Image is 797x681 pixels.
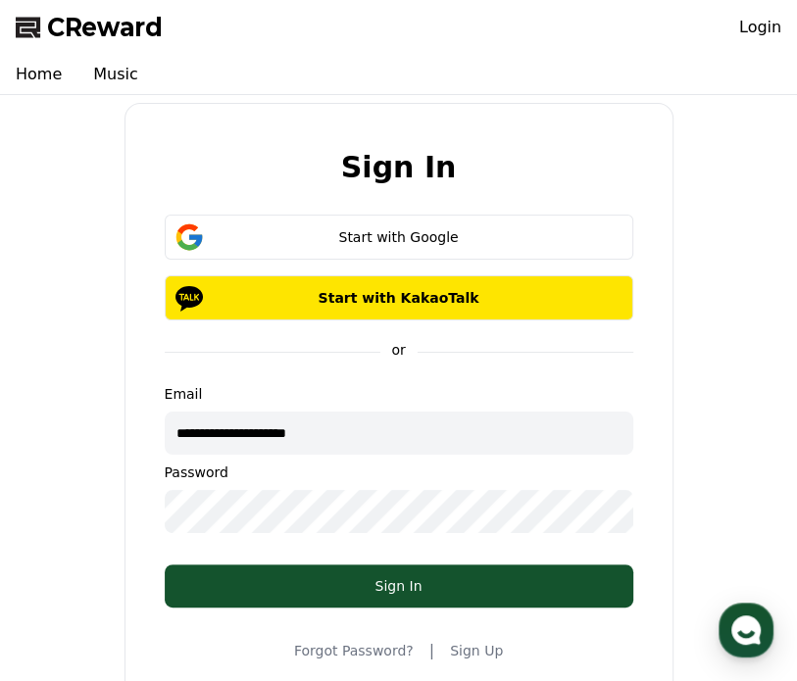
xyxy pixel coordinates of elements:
a: Login [739,16,781,39]
p: Start with KakaoTalk [193,288,605,308]
span: Home [50,548,84,563]
span: Settings [290,548,338,563]
a: Settings [253,518,376,567]
a: Forgot Password? [294,641,414,660]
a: Home [6,518,129,567]
a: CReward [16,12,163,43]
span: | [429,639,434,662]
span: CReward [47,12,163,43]
button: Sign In [165,564,633,608]
a: Sign Up [450,641,503,660]
span: Messages [163,549,221,564]
div: Start with Google [193,227,605,247]
p: Email [165,384,633,404]
button: Start with Google [165,215,633,260]
a: Messages [129,518,253,567]
button: Start with KakaoTalk [165,275,633,320]
h2: Sign In [341,151,457,183]
p: Password [165,462,633,482]
div: Sign In [204,576,594,596]
p: or [379,340,417,360]
a: Music [77,55,154,94]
